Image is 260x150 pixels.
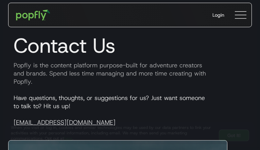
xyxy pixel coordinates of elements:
[8,61,252,86] p: Popfly is the content platform purpose-built for adventure creators and brands. Spend less time m...
[11,5,55,25] a: home
[14,118,116,127] a: [EMAIL_ADDRESS][DOMAIN_NAME]
[8,94,252,127] p: Have questions, thoughts, or suggestions for us? Just want someone to talk to? Hit us up!
[11,125,213,141] div: When you visit or log in, cookies and similar technologies may be used by our data partners to li...
[219,130,249,141] a: Got It!
[64,136,72,141] a: here
[8,33,252,58] h1: Contact Us
[212,12,224,18] div: Login
[207,6,230,24] a: Login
